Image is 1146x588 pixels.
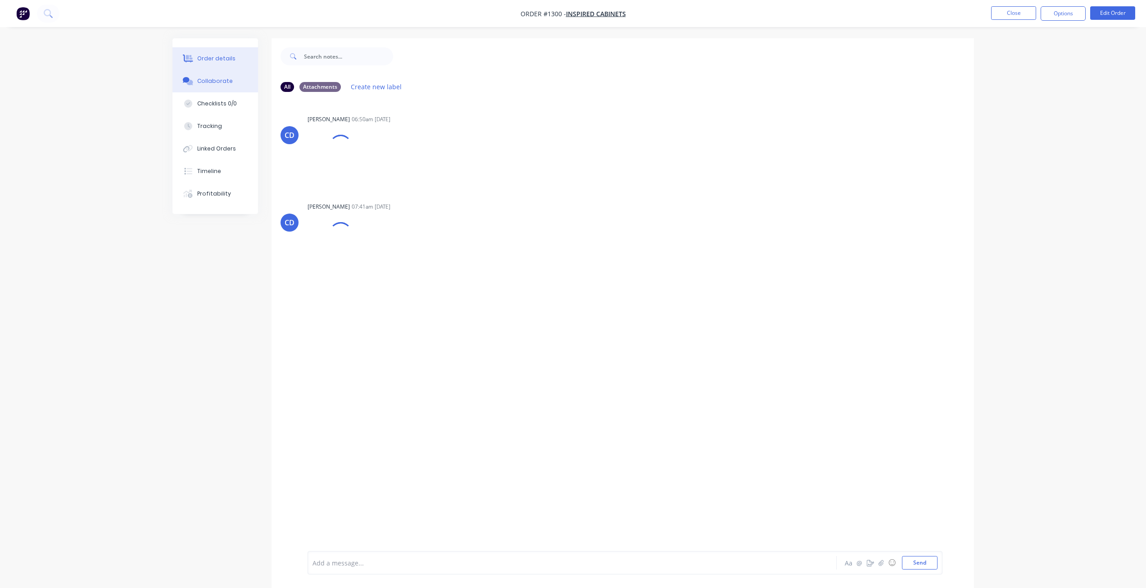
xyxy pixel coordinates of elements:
[172,92,258,115] button: Checklists 0/0
[308,115,350,123] div: [PERSON_NAME]
[281,82,294,92] div: All
[854,557,865,568] button: @
[521,9,566,18] span: Order #1300 -
[308,203,350,211] div: [PERSON_NAME]
[197,122,222,130] div: Tracking
[197,145,236,153] div: Linked Orders
[566,9,626,18] a: Inspired cabinets
[352,203,390,211] div: 07:41am [DATE]
[346,81,407,93] button: Create new label
[197,77,233,85] div: Collaborate
[1090,6,1135,20] button: Edit Order
[304,47,393,65] input: Search notes...
[1041,6,1086,21] button: Options
[172,47,258,70] button: Order details
[172,160,258,182] button: Timeline
[197,100,237,108] div: Checklists 0/0
[172,70,258,92] button: Collaborate
[172,115,258,137] button: Tracking
[352,115,390,123] div: 06:50am [DATE]
[172,182,258,205] button: Profitability
[172,137,258,160] button: Linked Orders
[197,167,221,175] div: Timeline
[285,217,294,228] div: CD
[902,556,938,570] button: Send
[197,190,231,198] div: Profitability
[887,557,897,568] button: ☺
[16,7,30,20] img: Factory
[299,82,341,92] div: Attachments
[843,557,854,568] button: Aa
[285,130,294,141] div: CD
[991,6,1036,20] button: Close
[197,55,236,63] div: Order details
